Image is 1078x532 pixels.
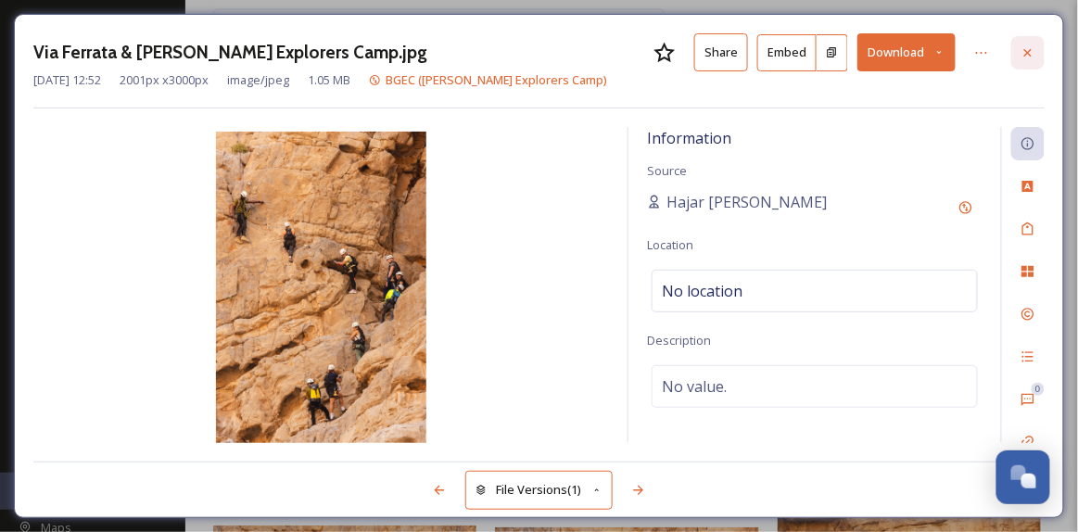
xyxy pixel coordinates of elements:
div: 0 [1032,383,1045,396]
span: [DATE] 12:52 [33,71,101,89]
button: Embed [757,34,817,71]
span: Source [647,162,687,179]
span: image/jpeg [227,71,289,89]
span: Information [647,128,731,148]
span: Description [647,332,711,348]
span: Hajar [PERSON_NAME] [666,191,827,213]
span: No location [662,280,742,302]
span: 1.05 MB [308,71,350,89]
button: File Versions(1) [465,471,614,509]
button: Download [857,33,956,71]
h3: Via Ferrata & [PERSON_NAME] Explorers Camp.jpg [33,39,427,66]
span: BGEC ([PERSON_NAME] Explorers Camp) [386,71,608,88]
span: No value. [662,375,727,398]
img: A0AC794D-A3C0-4F62-9D76C27FAA27CA7F.jpg [33,132,609,447]
span: 2001 px x 3000 px [120,71,209,89]
button: Open Chat [996,450,1050,504]
span: Location [647,236,693,253]
button: Share [694,33,748,71]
